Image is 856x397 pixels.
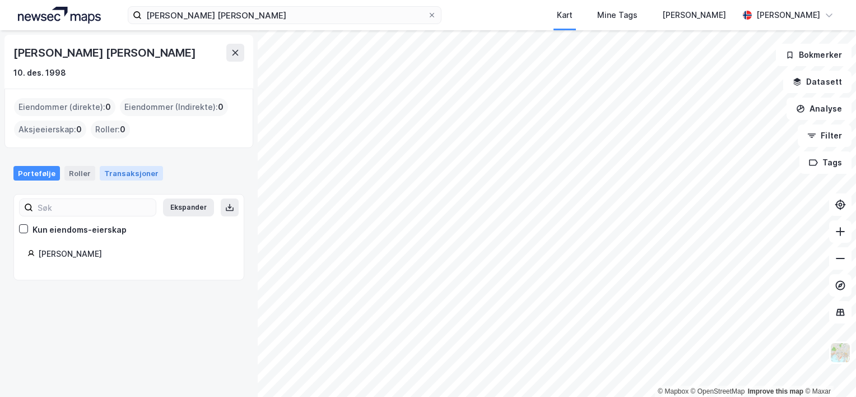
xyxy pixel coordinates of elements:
span: 0 [105,100,111,114]
button: Tags [799,151,852,174]
div: 10. des. 1998 [13,66,66,80]
iframe: Chat Widget [800,343,856,397]
a: OpenStreetMap [691,387,745,395]
div: Eiendommer (direkte) : [14,98,115,116]
button: Ekspander [163,198,214,216]
button: Analyse [787,98,852,120]
span: 0 [76,123,82,136]
a: Improve this map [748,387,803,395]
div: Transaksjoner [100,166,163,181]
div: [PERSON_NAME] [38,247,230,261]
div: [PERSON_NAME] [PERSON_NAME] [13,44,198,62]
button: Filter [798,124,852,147]
div: Kontrollprogram for chat [800,343,856,397]
input: Søk [33,199,156,216]
div: Eiendommer (Indirekte) : [120,98,228,116]
div: Mine Tags [597,8,638,22]
button: Bokmerker [776,44,852,66]
button: Datasett [783,71,852,93]
div: Portefølje [13,166,60,181]
img: Z [830,342,851,363]
input: Søk på adresse, matrikkel, gårdeiere, leietakere eller personer [142,7,427,24]
div: Aksjeeierskap : [14,121,86,139]
img: logo.a4113a55bc3d86da70a041830d287a7e.svg [18,7,101,24]
div: Kun eiendoms-eierskap [32,223,127,237]
div: Kart [557,8,573,22]
div: [PERSON_NAME] [662,8,726,22]
div: [PERSON_NAME] [756,8,820,22]
div: Roller [64,166,95,181]
div: Roller : [91,121,130,139]
span: 0 [218,100,224,114]
span: 0 [120,123,125,136]
a: Mapbox [658,387,688,395]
